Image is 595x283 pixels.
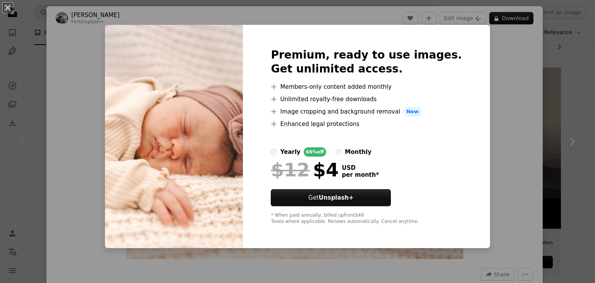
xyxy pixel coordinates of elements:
[105,25,243,248] img: premium_photo-1676049342406-20d6e89dc79c
[319,194,354,201] strong: Unsplash+
[271,149,277,155] input: yearly66%off
[271,82,462,91] li: Members-only content added monthly
[271,160,339,180] div: $4
[271,48,462,76] h2: Premium, ready to use images. Get unlimited access.
[403,107,422,116] span: New
[271,95,462,104] li: Unlimited royalty-free downloads
[271,107,462,116] li: Image cropping and background removal
[280,147,300,157] div: yearly
[342,171,379,178] span: per month *
[342,164,379,171] span: USD
[271,119,462,129] li: Enhanced legal protections
[345,147,371,157] div: monthly
[271,189,391,206] button: GetUnsplash+
[271,212,462,225] div: * When paid annually, billed upfront $48 Taxes where applicable. Renews automatically. Cancel any...
[304,147,327,157] div: 66% off
[271,160,310,180] span: $12
[335,149,342,155] input: monthly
